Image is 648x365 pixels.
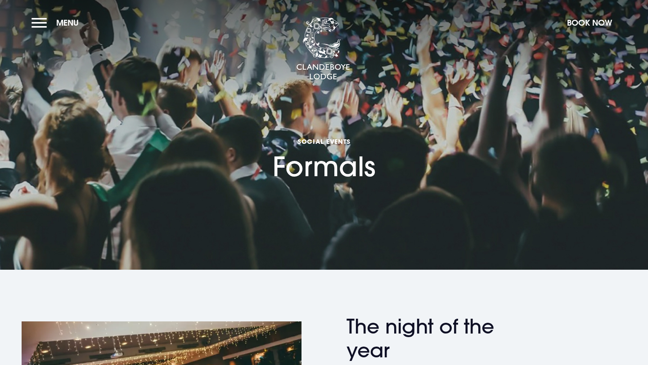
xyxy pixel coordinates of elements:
img: Clandeboye Lodge [296,18,350,80]
span: Social Events [273,137,375,146]
button: Menu [31,13,83,32]
h1: Formals [273,92,375,182]
span: Menu [56,18,79,28]
h2: The night of the year [346,315,522,362]
button: Book Now [562,13,616,32]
